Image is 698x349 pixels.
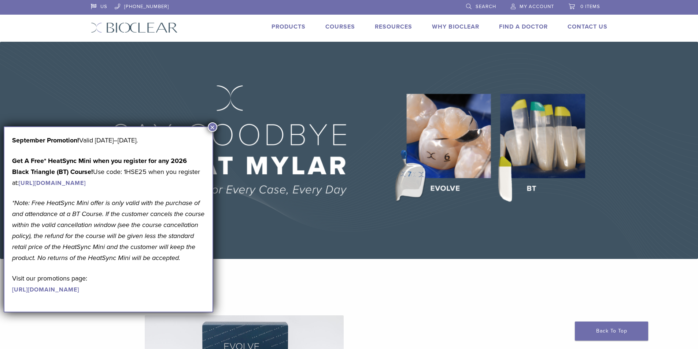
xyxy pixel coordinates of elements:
[325,23,355,30] a: Courses
[19,179,86,187] a: [URL][DOMAIN_NAME]
[12,286,79,293] a: [URL][DOMAIN_NAME]
[12,157,187,176] strong: Get A Free* HeatSync Mini when you register for any 2026 Black Triangle (BT) Course!
[568,23,607,30] a: Contact Us
[91,22,178,33] img: Bioclear
[12,155,205,188] p: Use code: 1HSE25 when you register at:
[575,322,648,341] a: Back To Top
[520,4,554,10] span: My Account
[272,23,306,30] a: Products
[375,23,412,30] a: Resources
[580,4,600,10] span: 0 items
[476,4,496,10] span: Search
[12,199,204,262] em: *Note: Free HeatSync Mini offer is only valid with the purchase of and attendance at a BT Course....
[208,122,217,132] button: Close
[12,273,205,295] p: Visit our promotions page:
[432,23,479,30] a: Why Bioclear
[12,136,79,144] b: September Promotion!
[12,135,205,146] p: Valid [DATE]–[DATE].
[499,23,548,30] a: Find A Doctor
